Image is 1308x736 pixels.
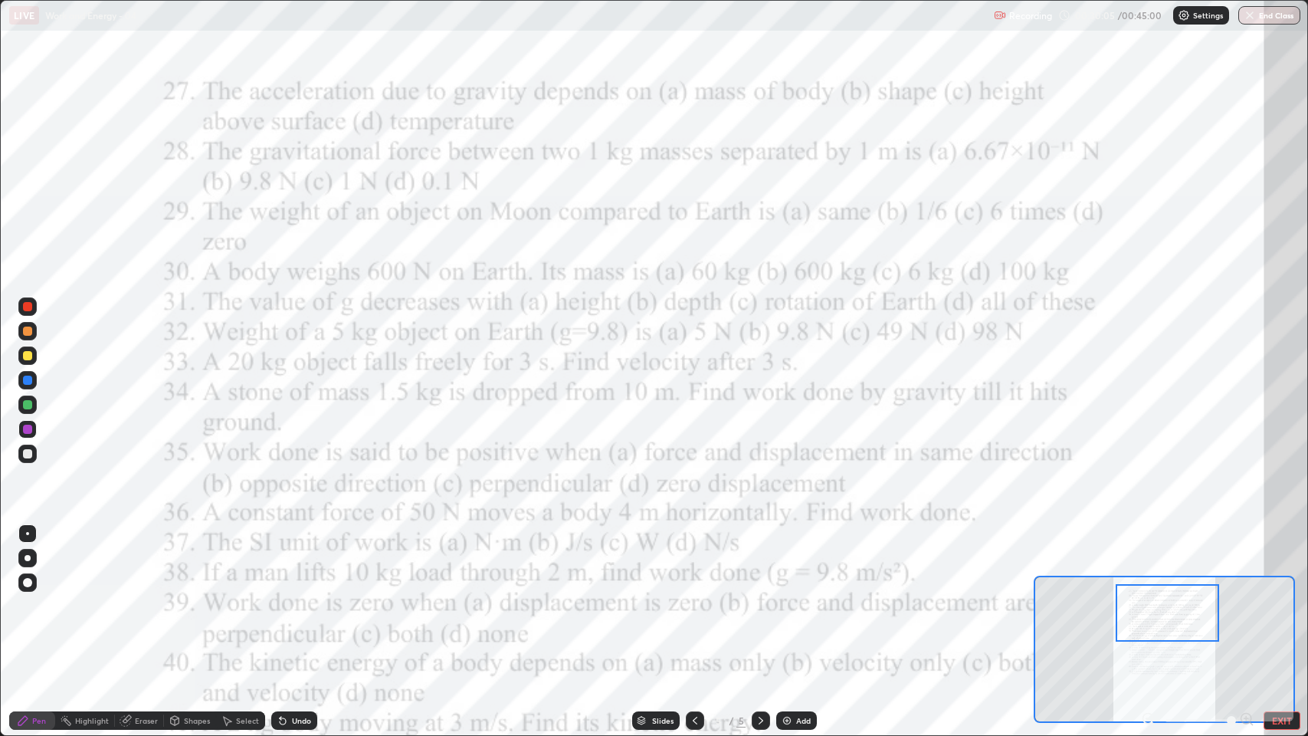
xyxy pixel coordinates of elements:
[994,9,1006,21] img: recording.375f2c34.svg
[1009,10,1052,21] p: Recording
[710,716,726,725] div: 5
[75,717,109,724] div: Highlight
[796,717,811,724] div: Add
[135,717,158,724] div: Eraser
[292,717,311,724] div: Undo
[1244,9,1256,21] img: end-class-cross
[32,717,46,724] div: Pen
[652,717,674,724] div: Slides
[14,9,34,21] p: LIVE
[184,717,210,724] div: Shapes
[781,715,793,727] img: add-slide-button
[236,717,259,724] div: Select
[45,9,136,21] p: Work and Energy - 04
[1264,711,1300,730] button: EXIT
[1238,6,1300,25] button: End Class
[736,714,746,728] div: 5
[729,716,733,725] div: /
[1193,11,1223,19] p: Settings
[1178,9,1190,21] img: class-settings-icons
